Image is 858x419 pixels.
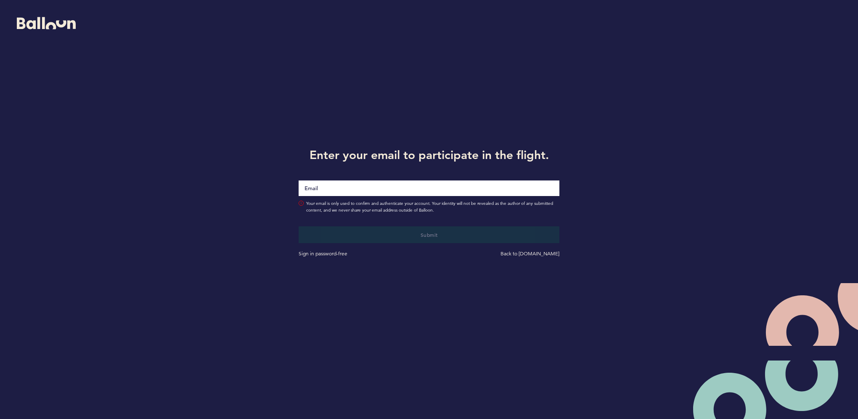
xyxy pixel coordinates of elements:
span: Your email is only used to confirm and authenticate your account. Your identity will not be revea... [306,200,559,214]
span: Submit [421,231,438,238]
button: Submit [299,226,559,243]
h1: Enter your email to participate in the flight. [292,146,566,163]
input: Email [299,180,559,196]
a: Back to [DOMAIN_NAME] [500,250,559,257]
a: Sign in password-free [299,250,347,257]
